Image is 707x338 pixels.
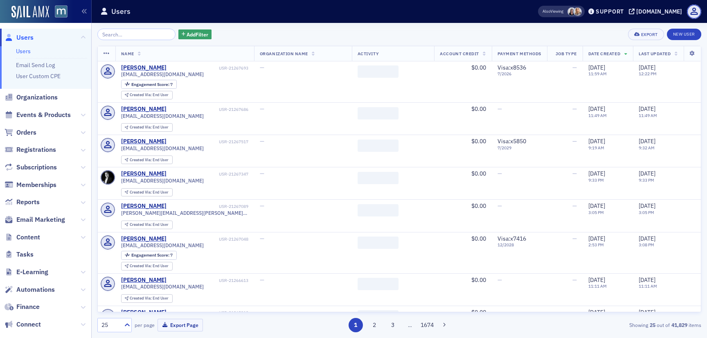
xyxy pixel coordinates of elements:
a: Connect [5,320,41,329]
span: [EMAIL_ADDRESS][DOMAIN_NAME] [121,242,204,248]
a: SailAMX [11,6,49,19]
a: Registrations [5,145,56,154]
time: 9:33 PM [639,177,654,183]
span: [DATE] [639,64,655,71]
div: USR-21267048 [168,237,248,242]
a: Users [5,33,34,42]
a: [PERSON_NAME] [121,64,167,72]
span: [EMAIL_ADDRESS][DOMAIN_NAME] [121,178,204,184]
div: End User [130,296,169,301]
span: [DATE] [588,309,605,316]
time: 11:59 AM [588,71,607,77]
span: [DATE] [639,309,655,316]
span: — [498,202,502,210]
span: Emily Trott [573,7,582,16]
time: 2:53 PM [588,242,604,248]
span: $0.00 [471,235,486,242]
span: Registrations [16,145,56,154]
div: Support [596,8,624,15]
a: [PERSON_NAME] [121,309,167,316]
a: View Homepage [49,5,68,19]
span: Finance [16,302,40,311]
span: — [498,105,502,113]
span: Email Marketing [16,215,65,224]
div: 7 [131,253,173,257]
span: [DATE] [639,202,655,210]
span: [EMAIL_ADDRESS][DOMAIN_NAME] [121,113,204,119]
a: User Custom CPE [16,72,61,80]
span: ‌ [358,172,399,184]
span: $0.00 [471,137,486,145]
time: 9:19 AM [588,145,604,151]
span: — [498,170,502,177]
span: E-Learning [16,268,48,277]
div: Also [543,9,550,14]
span: — [260,276,264,284]
a: Events & Products [5,110,71,119]
div: Export [641,32,658,37]
div: Created Via: End User [121,155,173,164]
span: Organizations [16,93,58,102]
span: ‌ [358,310,399,322]
a: [PERSON_NAME] [121,277,167,284]
a: Email Send Log [16,61,55,69]
span: [DATE] [639,235,655,242]
span: [DATE] [588,170,605,177]
span: — [260,137,264,145]
span: 7 / 2029 [498,145,541,151]
div: End User [130,158,169,162]
div: USR-21267089 [168,204,248,209]
span: Events & Products [16,110,71,119]
span: Created Via : [130,263,153,268]
div: Created Via: End User [121,91,173,99]
span: — [572,170,577,177]
span: ‌ [358,278,399,290]
span: [PERSON_NAME][EMAIL_ADDRESS][PERSON_NAME][DOMAIN_NAME] [121,210,248,216]
button: Export Page [158,319,203,331]
span: — [572,235,577,242]
time: 9:32 AM [639,145,655,151]
span: — [260,235,264,242]
div: End User [130,264,169,268]
a: E-Learning [5,268,48,277]
span: $0.00 [471,202,486,210]
time: 11:11 AM [588,283,607,289]
span: … [404,321,416,329]
span: $0.00 [471,64,486,71]
span: Visa : x5850 [498,137,526,145]
span: [DATE] [588,202,605,210]
strong: 41,829 [670,321,689,329]
div: Created Via: End User [121,188,173,197]
span: [EMAIL_ADDRESS][DOMAIN_NAME] [121,145,204,151]
span: Engagement Score : [131,81,170,87]
span: Payment Methods [498,51,541,56]
span: Date Created [588,51,620,56]
button: 1 [349,318,363,332]
span: Automations [16,285,55,294]
a: Reports [5,198,40,207]
span: $0.00 [471,105,486,113]
button: AddFilter [178,29,212,40]
span: Engagement Score : [131,252,170,258]
span: Account Credit [440,51,479,56]
span: Name [121,51,134,56]
span: Content [16,233,40,242]
span: — [260,105,264,113]
span: Visa : x7416 [498,235,526,242]
span: Created Via : [130,295,153,301]
a: Tasks [5,250,34,259]
span: Job Type [556,51,577,56]
span: [DATE] [588,105,605,113]
button: 2 [367,318,381,332]
span: — [498,276,502,284]
a: Automations [5,285,55,294]
label: per page [135,321,155,329]
span: ‌ [358,107,399,119]
time: 3:05 PM [588,210,604,215]
span: Kelly Brown [567,7,576,16]
div: End User [130,93,169,97]
div: [PERSON_NAME] [121,235,167,243]
div: 7 [131,82,173,87]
